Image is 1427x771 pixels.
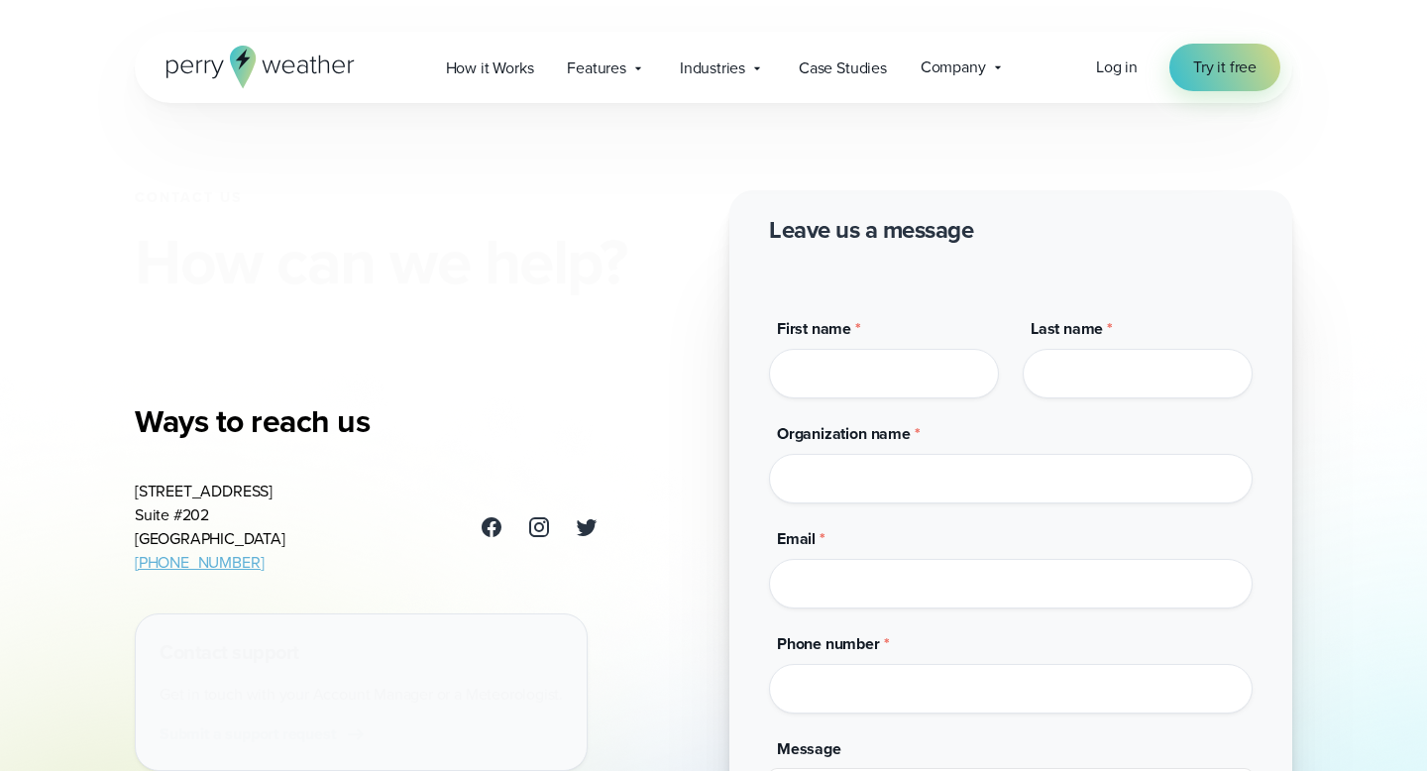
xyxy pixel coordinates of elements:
a: Log in [1096,55,1138,79]
span: Last name [1031,317,1103,340]
span: How it Works [446,56,534,80]
span: Features [567,56,626,80]
a: Case Studies [782,48,904,88]
span: Log in [1096,55,1138,78]
span: Company [921,55,986,79]
h3: Ways to reach us [135,401,599,441]
span: Organization name [777,422,911,445]
span: Industries [680,56,745,80]
span: Case Studies [799,56,887,80]
a: How it Works [429,48,551,88]
span: Message [777,737,841,760]
a: [PHONE_NUMBER] [135,551,264,574]
span: Phone number [777,632,880,655]
a: Try it free [1169,44,1280,91]
span: Email [777,527,816,550]
address: [STREET_ADDRESS] Suite #202 [GEOGRAPHIC_DATA] [135,480,285,575]
h2: Leave us a message [769,214,973,246]
span: Try it free [1193,55,1257,79]
span: First name [777,317,851,340]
